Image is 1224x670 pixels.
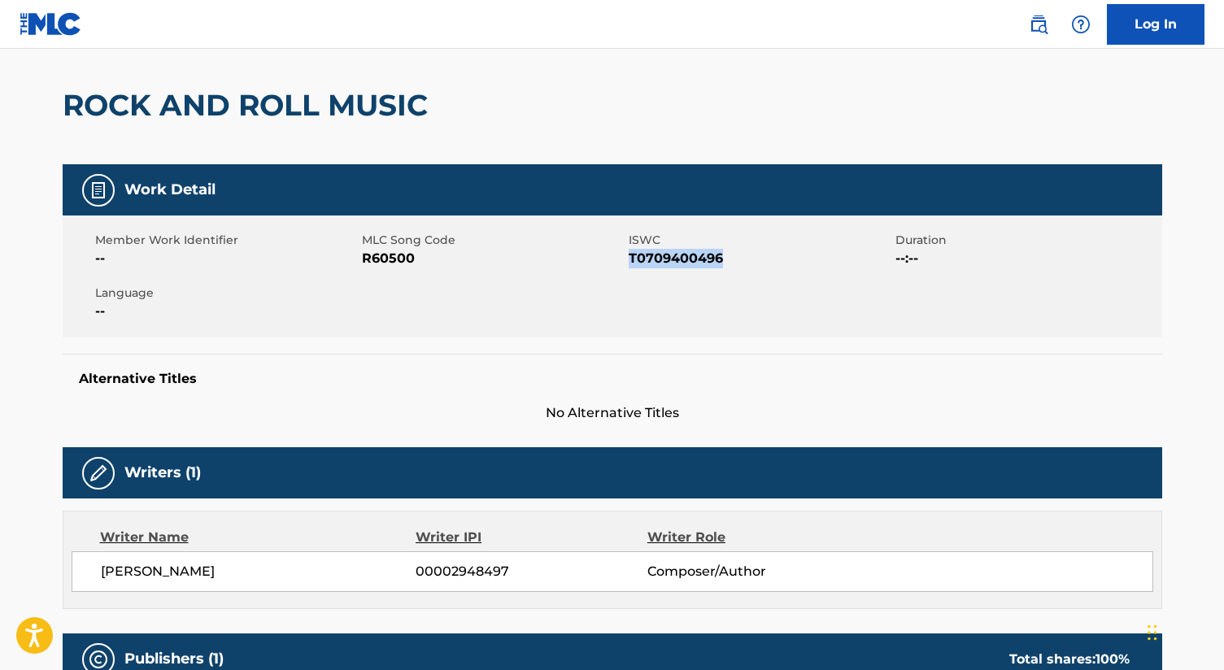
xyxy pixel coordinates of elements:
span: -- [95,249,358,268]
span: Member Work Identifier [95,232,358,249]
img: Work Detail [89,181,108,200]
a: Log In [1107,4,1204,45]
span: Language [95,285,358,302]
img: Publishers [89,650,108,669]
span: ISWC [629,232,891,249]
img: Writers [89,463,108,483]
span: Composer/Author [647,562,858,581]
div: Writer Role [647,528,858,547]
span: [PERSON_NAME] [101,562,416,581]
span: R60500 [362,249,625,268]
div: Writer IPI [416,528,647,547]
span: 00002948497 [416,562,647,581]
div: Writer Name [100,528,416,547]
div: Help [1065,8,1097,41]
h5: Writers (1) [124,463,201,482]
span: Duration [895,232,1158,249]
span: No Alternative Titles [63,403,1162,423]
h5: Work Detail [124,181,216,199]
img: help [1071,15,1091,34]
h5: Publishers (1) [124,650,224,668]
h2: ROCK AND ROLL MUSIC [63,87,436,124]
span: 100 % [1096,651,1130,667]
a: Public Search [1022,8,1055,41]
span: T0709400496 [629,249,891,268]
span: -- [95,302,358,321]
img: search [1029,15,1048,34]
div: Total shares: [1009,650,1130,669]
span: MLC Song Code [362,232,625,249]
img: MLC Logo [20,12,82,36]
div: Drag [1148,608,1157,657]
iframe: Chat Widget [1143,592,1224,670]
h5: Alternative Titles [79,371,1146,387]
span: --:-- [895,249,1158,268]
